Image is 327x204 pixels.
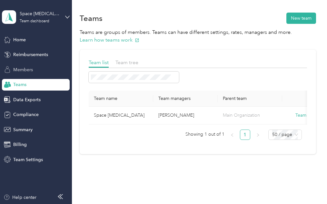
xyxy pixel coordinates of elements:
span: Home [13,36,26,43]
p: [PERSON_NAME] [158,112,213,119]
button: Team profile [295,112,322,119]
span: Billing [13,141,27,148]
li: 1 [240,130,250,140]
span: Reimbursements [13,51,48,58]
td: Main Organization [218,107,282,124]
div: Team dashboard [20,19,49,23]
li: Previous Page [227,130,237,140]
h1: Teams [80,15,103,22]
button: left [227,130,237,140]
button: New team [286,13,316,24]
p: Teams are groups of members. Teams can have different settings, rates, managers and more. [80,28,316,44]
span: Data Exports [13,96,41,103]
button: Learn how teams work [80,36,139,44]
span: Team tree [115,59,138,65]
span: Members [13,66,33,73]
span: Team Settings [13,156,43,163]
span: Team list [89,59,109,65]
span: 50 / page [272,130,298,140]
th: Parent team [218,91,282,107]
iframe: Everlance-gr Chat Button Frame [291,168,327,204]
th: Team name [89,91,153,107]
button: right [253,130,263,140]
td: Space Poppers [89,107,153,124]
a: 1 [240,130,250,140]
div: Space [MEDICAL_DATA] [20,10,60,17]
p: Main Organization [223,112,277,119]
th: Team managers [153,91,218,107]
span: Summary [13,126,33,133]
span: Showing 1 out of 1 [185,130,224,139]
span: Teams [13,81,26,88]
span: left [230,133,234,137]
div: Page Size [268,130,302,140]
button: Help center [4,194,36,201]
span: right [256,133,260,137]
li: Next Page [253,130,263,140]
span: Compliance [13,111,39,118]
